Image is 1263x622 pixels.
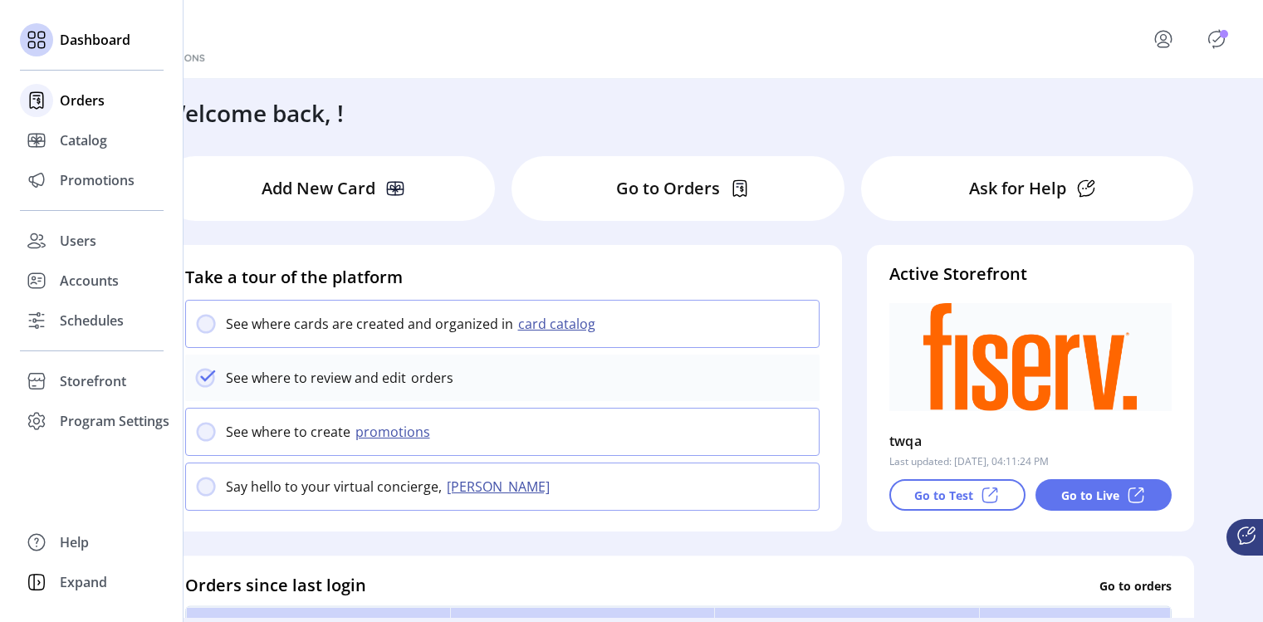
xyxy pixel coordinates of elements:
[1099,576,1172,594] p: Go to orders
[164,96,344,130] h3: Welcome back, !
[226,422,350,442] p: See where to create
[350,422,440,442] button: promotions
[262,176,375,201] p: Add New Card
[406,368,453,388] p: orders
[60,231,96,251] span: Users
[889,428,923,454] p: twqa
[914,487,973,504] p: Go to Test
[60,271,119,291] span: Accounts
[1061,487,1119,504] p: Go to Live
[226,314,513,334] p: See where cards are created and organized in
[889,454,1049,469] p: Last updated: [DATE], 04:11:24 PM
[226,477,442,497] p: Say hello to your virtual concierge,
[513,314,605,334] button: card catalog
[60,532,89,552] span: Help
[60,572,107,592] span: Expand
[185,265,820,290] h4: Take a tour of the platform
[616,176,720,201] p: Go to Orders
[185,573,366,598] h4: Orders since last login
[60,91,105,110] span: Orders
[60,371,126,391] span: Storefront
[60,311,124,331] span: Schedules
[60,130,107,150] span: Catalog
[969,176,1066,201] p: Ask for Help
[889,262,1172,287] h4: Active Storefront
[1130,19,1203,59] button: menu
[60,170,135,190] span: Promotions
[226,368,406,388] p: See where to review and edit
[60,411,169,431] span: Program Settings
[442,477,560,497] button: [PERSON_NAME]
[1203,26,1230,52] button: Publisher Panel
[60,30,130,50] span: Dashboard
